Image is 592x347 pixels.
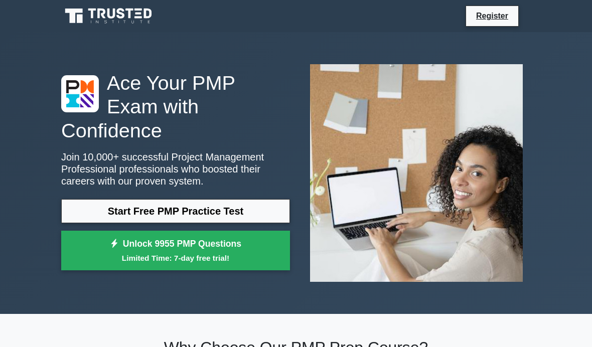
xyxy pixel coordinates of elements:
[61,71,290,143] h1: Ace Your PMP Exam with Confidence
[61,199,290,223] a: Start Free PMP Practice Test
[61,151,290,187] p: Join 10,000+ successful Project Management Professional professionals who boosted their careers w...
[74,252,277,264] small: Limited Time: 7-day free trial!
[470,10,514,22] a: Register
[61,231,290,271] a: Unlock 9955 PMP QuestionsLimited Time: 7-day free trial!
